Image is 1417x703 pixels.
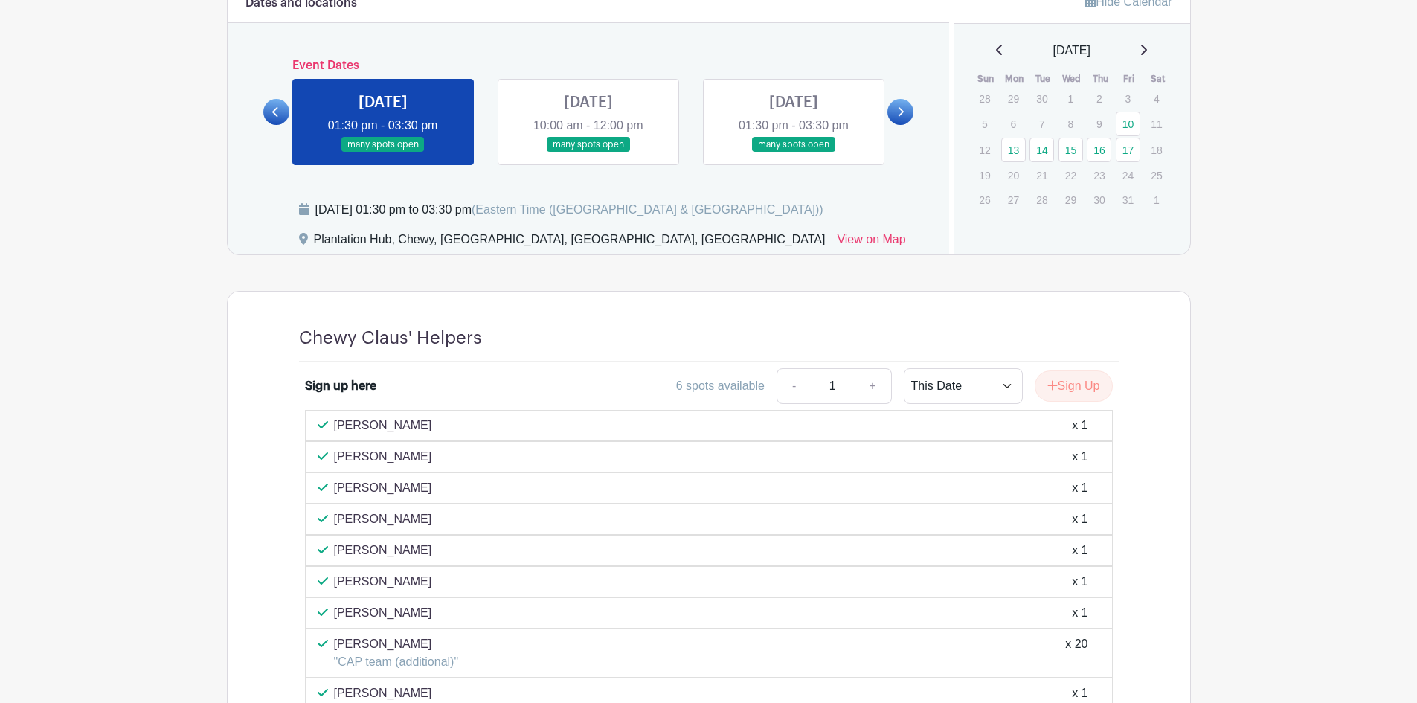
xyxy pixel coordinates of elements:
[1035,370,1113,402] button: Sign Up
[1053,42,1090,60] span: [DATE]
[1115,71,1144,86] th: Fri
[1058,112,1083,135] p: 8
[1144,164,1169,187] p: 25
[299,327,482,349] h4: Chewy Claus' Helpers
[1029,164,1054,187] p: 21
[334,479,432,497] p: [PERSON_NAME]
[472,203,823,216] span: (Eastern Time ([GEOGRAPHIC_DATA] & [GEOGRAPHIC_DATA]))
[1072,479,1087,497] div: x 1
[1072,510,1087,528] div: x 1
[1116,138,1140,162] a: 17
[1000,71,1029,86] th: Mon
[315,201,823,219] div: [DATE] 01:30 pm to 03:30 pm
[1072,448,1087,466] div: x 1
[972,138,997,161] p: 12
[1029,138,1054,162] a: 14
[1072,684,1087,702] div: x 1
[305,377,376,395] div: Sign up here
[1072,604,1087,622] div: x 1
[1086,71,1115,86] th: Thu
[972,188,997,211] p: 26
[1001,188,1026,211] p: 27
[1029,71,1058,86] th: Tue
[1058,188,1083,211] p: 29
[1058,71,1087,86] th: Wed
[1087,138,1111,162] a: 16
[1029,87,1054,110] p: 30
[676,377,765,395] div: 6 spots available
[1087,164,1111,187] p: 23
[1116,164,1140,187] p: 24
[314,231,826,254] div: Plantation Hub, Chewy, [GEOGRAPHIC_DATA], [GEOGRAPHIC_DATA], [GEOGRAPHIC_DATA]
[334,635,459,653] p: [PERSON_NAME]
[334,448,432,466] p: [PERSON_NAME]
[1001,138,1026,162] a: 13
[1087,87,1111,110] p: 2
[334,604,432,622] p: [PERSON_NAME]
[289,59,888,73] h6: Event Dates
[334,653,459,671] p: "CAP team (additional)"
[1001,112,1026,135] p: 6
[1058,164,1083,187] p: 22
[1087,188,1111,211] p: 30
[334,573,432,591] p: [PERSON_NAME]
[972,164,997,187] p: 19
[1058,87,1083,110] p: 1
[1143,71,1172,86] th: Sat
[777,368,811,404] a: -
[972,87,997,110] p: 28
[1072,417,1087,434] div: x 1
[1072,573,1087,591] div: x 1
[1116,188,1140,211] p: 31
[971,71,1000,86] th: Sun
[334,542,432,559] p: [PERSON_NAME]
[334,684,432,702] p: [PERSON_NAME]
[1144,112,1169,135] p: 11
[854,368,891,404] a: +
[1144,87,1169,110] p: 4
[334,417,432,434] p: [PERSON_NAME]
[1144,188,1169,211] p: 1
[1072,542,1087,559] div: x 1
[334,510,432,528] p: [PERSON_NAME]
[1144,138,1169,161] p: 18
[972,112,997,135] p: 5
[1058,138,1083,162] a: 15
[1001,87,1026,110] p: 29
[1116,87,1140,110] p: 3
[1116,112,1140,136] a: 10
[1029,188,1054,211] p: 28
[837,231,905,254] a: View on Map
[1001,164,1026,187] p: 20
[1029,112,1054,135] p: 7
[1065,635,1087,671] div: x 20
[1087,112,1111,135] p: 9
